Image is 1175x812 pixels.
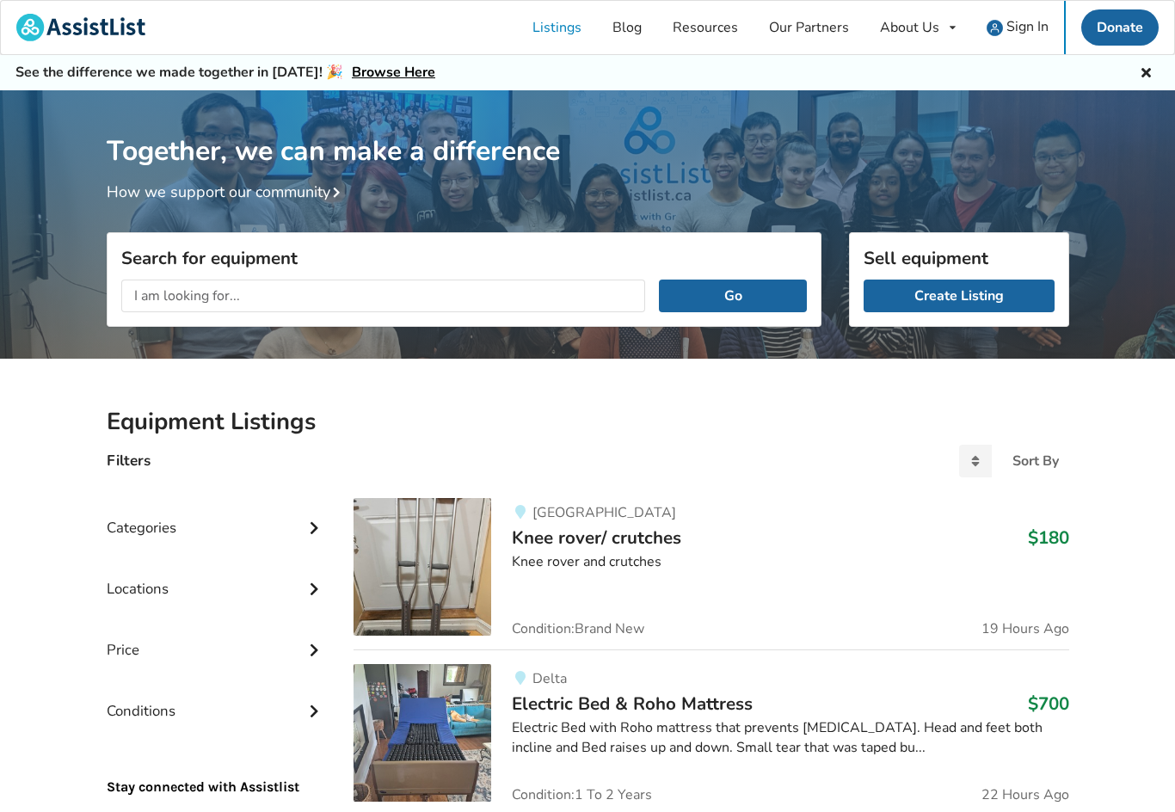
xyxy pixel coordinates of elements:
button: Go [659,280,806,312]
div: Sort By [1012,454,1059,468]
a: Create Listing [864,280,1055,312]
span: Condition: Brand New [512,622,644,636]
h2: Equipment Listings [107,407,1069,437]
div: Knee rover and crutches [512,552,1068,572]
a: Resources [657,1,754,54]
a: Blog [597,1,657,54]
a: Browse Here [352,63,435,82]
span: Knee rover/ crutches [512,526,681,550]
span: [GEOGRAPHIC_DATA] [532,503,676,522]
a: Listings [517,1,597,54]
img: bedroom equipment-electric bed & roho mattress [354,664,491,802]
div: Categories [107,484,327,545]
h3: Search for equipment [121,247,807,269]
h4: Filters [107,451,151,471]
a: mobility-knee rover/ crutches[GEOGRAPHIC_DATA]Knee rover/ crutches$180Knee rover and crutchesCond... [354,498,1068,649]
div: Conditions [107,667,327,729]
div: Electric Bed with Roho mattress that prevents [MEDICAL_DATA]. Head and feet both incline and Bed ... [512,718,1068,758]
a: Donate [1081,9,1159,46]
a: How we support our community [107,181,348,202]
span: Sign In [1006,17,1049,36]
span: Condition: 1 To 2 Years [512,788,652,802]
span: 22 Hours Ago [981,788,1069,802]
h3: Sell equipment [864,247,1055,269]
img: mobility-knee rover/ crutches [354,498,491,636]
img: assistlist-logo [16,14,145,41]
h3: $700 [1028,692,1069,715]
a: Our Partners [754,1,864,54]
div: Price [107,606,327,667]
h1: Together, we can make a difference [107,90,1069,169]
div: About Us [880,21,939,34]
p: Stay connected with Assistlist [107,729,327,797]
h5: See the difference we made together in [DATE]! 🎉 [15,64,435,82]
h3: $180 [1028,526,1069,549]
div: Locations [107,545,327,606]
a: user icon Sign In [971,1,1064,54]
span: Electric Bed & Roho Mattress [512,692,753,716]
input: I am looking for... [121,280,646,312]
span: 19 Hours Ago [981,622,1069,636]
img: user icon [987,20,1003,36]
span: Delta [532,669,567,688]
